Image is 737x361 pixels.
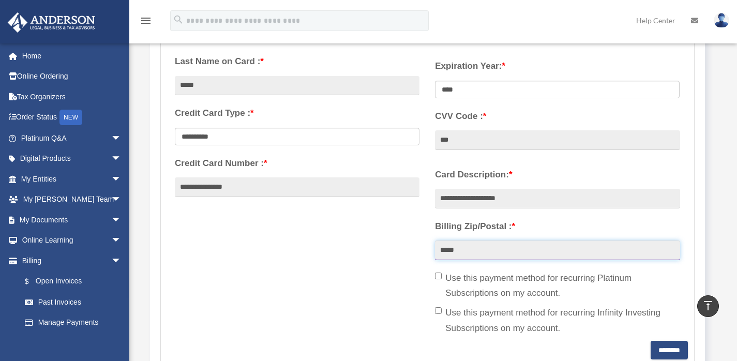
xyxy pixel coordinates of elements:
a: vertical_align_top [697,295,719,317]
a: My Documentsarrow_drop_down [7,209,137,230]
a: Home [7,46,137,66]
span: $ [31,275,36,288]
i: vertical_align_top [702,299,714,312]
a: Billingarrow_drop_down [7,250,137,271]
a: Digital Productsarrow_drop_down [7,148,137,169]
a: Order StatusNEW [7,107,137,128]
a: Platinum Q&Aarrow_drop_down [7,128,137,148]
span: arrow_drop_down [111,148,132,170]
a: My Entitiesarrow_drop_down [7,169,137,189]
span: arrow_drop_down [111,169,132,190]
i: search [173,14,184,25]
span: arrow_drop_down [111,189,132,210]
input: Use this payment method for recurring Infinity Investing Subscriptions on my account. [435,307,442,314]
label: Use this payment method for recurring Infinity Investing Subscriptions on my account. [435,305,680,336]
a: Past Invoices [14,292,137,312]
label: Billing Zip/Postal : [435,219,680,234]
a: Online Learningarrow_drop_down [7,230,137,251]
label: Expiration Year: [435,58,680,74]
label: Credit Card Type : [175,106,419,121]
label: Use this payment method for recurring Platinum Subscriptions on my account. [435,270,680,302]
a: Tax Organizers [7,86,137,107]
a: menu [140,18,152,27]
i: menu [140,14,152,27]
span: arrow_drop_down [111,209,132,231]
input: Use this payment method for recurring Platinum Subscriptions on my account. [435,273,442,279]
a: $Open Invoices [14,271,137,292]
label: CVV Code : [435,109,680,124]
span: arrow_drop_down [111,128,132,149]
a: Online Ordering [7,66,137,87]
label: Credit Card Number : [175,156,419,171]
img: Anderson Advisors Platinum Portal [5,12,98,33]
a: Manage Payments [14,312,132,333]
div: NEW [59,110,82,125]
img: User Pic [714,13,729,28]
label: Last Name on Card : [175,54,419,69]
label: Card Description: [435,167,680,183]
span: arrow_drop_down [111,250,132,272]
span: arrow_drop_down [111,230,132,251]
a: My [PERSON_NAME] Teamarrow_drop_down [7,189,137,210]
